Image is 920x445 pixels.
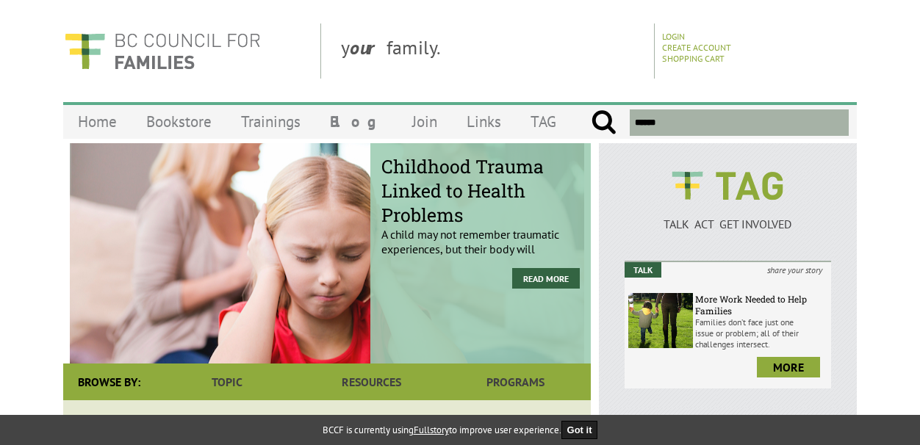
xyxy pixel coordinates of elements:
img: BCCF's TAG Logo [661,158,794,214]
i: share your story [758,262,831,278]
button: Got it [561,421,598,439]
a: Fullstory [414,424,449,436]
a: Programs [444,363,588,400]
a: more [757,357,820,377]
a: Shopping Cart [662,53,725,64]
a: Create Account [662,42,731,53]
div: y family. [329,23,655,79]
a: TAG [516,104,571,139]
a: Links [452,104,516,139]
p: Families don’t face just one issue or problem; all of their challenges intersect. [695,316,827,350]
p: TALK ACT GET INVOLVED [625,217,831,231]
a: Bookstore [132,104,226,139]
a: Read More [512,268,580,289]
a: Blog [315,104,398,139]
em: Talk [625,262,661,278]
a: Trainings [226,104,315,139]
a: Join [398,104,452,139]
a: Resources [299,363,443,400]
a: TALK ACT GET INVOLVED [625,202,831,231]
div: Browse By: [63,363,155,400]
img: BC Council for FAMILIES [63,23,262,79]
h6: More Work Needed to Help Families [695,293,827,316]
a: Topic [155,363,299,400]
a: Home [63,104,132,139]
span: Childhood Trauma Linked to Health Problems [381,154,580,227]
a: Login [662,31,685,42]
input: Submit [591,109,617,136]
strong: our [350,35,387,59]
